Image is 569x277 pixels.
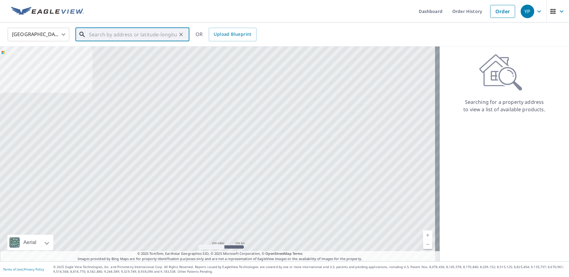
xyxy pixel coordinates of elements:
a: Upload Blueprint [209,28,256,41]
a: Current Level 5, Zoom Out [423,240,432,249]
span: Upload Blueprint [214,31,251,38]
a: Terms of Use [3,267,22,271]
p: | [3,267,44,271]
div: Aerial [7,235,53,250]
a: Terms [293,251,303,256]
div: YP [521,5,534,18]
a: Order [490,5,515,18]
div: [GEOGRAPHIC_DATA] [8,26,69,43]
p: Searching for a property address to view a list of available products. [463,98,546,113]
a: Current Level 5, Zoom In [423,230,432,240]
div: OR [196,28,256,41]
p: © 2025 Eagle View Technologies, Inc. and Pictometry International Corp. All Rights Reserved. Repo... [53,265,566,274]
input: Search by address or latitude-longitude [89,26,177,43]
div: Aerial [22,235,38,250]
a: Privacy Policy [24,267,44,271]
span: © 2025 TomTom, Earthstar Geographics SIO, © 2025 Microsoft Corporation, © [137,251,303,256]
a: OpenStreetMap [265,251,291,256]
img: EV Logo [11,7,84,16]
button: Clear [177,30,185,39]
